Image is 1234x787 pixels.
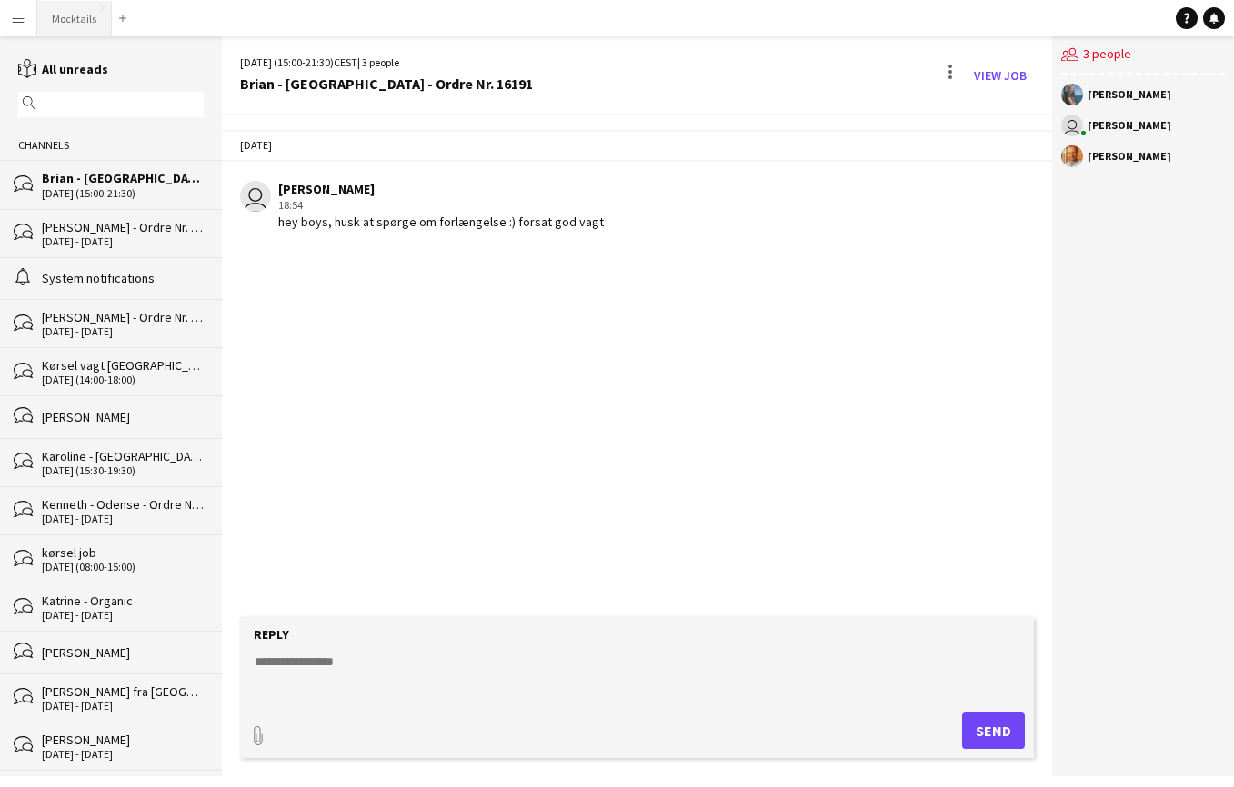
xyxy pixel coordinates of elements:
[42,609,204,622] div: [DATE] - [DATE]
[42,309,204,325] div: [PERSON_NAME] - Ordre Nr. 16481
[42,219,204,235] div: [PERSON_NAME] - Ordre Nr. 16583
[18,61,108,77] a: All unreads
[42,374,204,386] div: [DATE] (14:00-18:00)
[254,626,289,643] label: Reply
[42,270,204,286] div: System notifications
[42,593,204,609] div: Katrine - Organic
[42,513,204,525] div: [DATE] - [DATE]
[42,409,204,425] div: [PERSON_NAME]
[278,214,604,230] div: hey boys, husk at spørge om forlængelse :) forsat god vagt
[240,75,533,92] div: Brian - [GEOGRAPHIC_DATA] - Ordre Nr. 16191
[967,61,1034,90] a: View Job
[334,55,357,69] span: CEST
[42,496,204,513] div: Kenneth - Odense - Ordre Nr. 14783
[1088,120,1171,131] div: [PERSON_NAME]
[1061,36,1225,75] div: 3 people
[42,644,204,661] div: [PERSON_NAME]
[42,235,204,248] div: [DATE] - [DATE]
[1088,151,1171,162] div: [PERSON_NAME]
[42,357,204,374] div: Kørsel vagt [GEOGRAPHIC_DATA]
[42,561,204,573] div: [DATE] (08:00-15:00)
[42,187,204,200] div: [DATE] (15:00-21:30)
[42,683,204,700] div: [PERSON_NAME] fra [GEOGRAPHIC_DATA] til [GEOGRAPHIC_DATA]
[278,197,604,214] div: 18:54
[42,544,204,561] div: kørsel job
[1088,89,1171,100] div: [PERSON_NAME]
[42,700,204,712] div: [DATE] - [DATE]
[42,170,204,186] div: Brian - [GEOGRAPHIC_DATA] - Ordre Nr. 16191
[278,181,604,197] div: [PERSON_NAME]
[42,325,204,338] div: [DATE] - [DATE]
[42,448,204,464] div: Karoline - [GEOGRAPHIC_DATA] - Ordre Nr. 16520
[42,748,204,761] div: [DATE] - [DATE]
[37,1,112,36] button: Mocktails
[42,732,204,748] div: [PERSON_NAME]
[42,464,204,477] div: [DATE] (15:30-19:30)
[240,55,533,71] div: [DATE] (15:00-21:30) | 3 people
[222,130,1051,161] div: [DATE]
[962,712,1025,749] button: Send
